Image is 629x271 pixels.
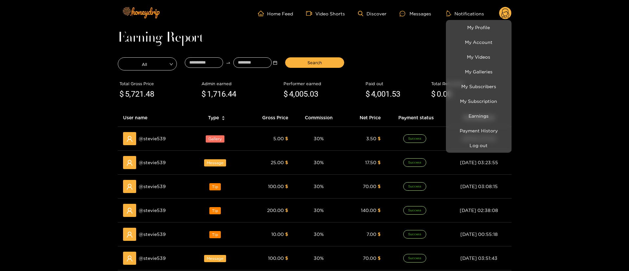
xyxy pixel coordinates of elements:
[448,140,510,151] button: Log out
[448,36,510,48] a: My Account
[448,22,510,33] a: My Profile
[448,125,510,136] a: Payment History
[448,81,510,92] a: My Subscribers
[448,95,510,107] a: My Subscription
[448,110,510,122] a: Earnings
[448,51,510,63] a: My Videos
[448,66,510,77] a: My Galleries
